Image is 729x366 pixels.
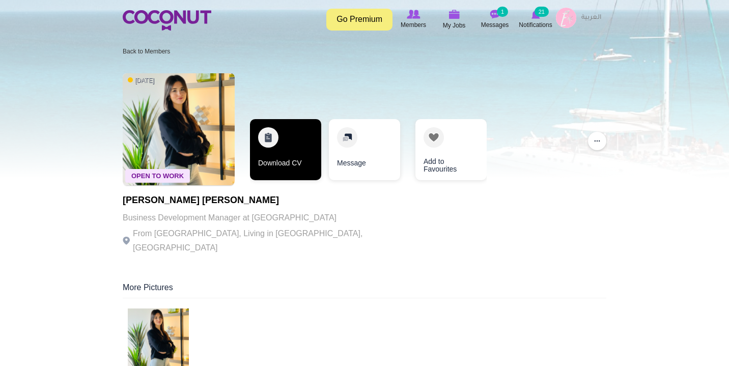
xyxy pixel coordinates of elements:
[434,8,474,32] a: My Jobs My Jobs
[497,7,508,17] small: 1
[401,20,426,30] span: Members
[490,10,500,19] img: Messages
[535,7,549,17] small: 21
[125,169,190,183] span: Open To Work
[250,119,321,180] a: Download CV
[326,9,392,31] a: Go Premium
[123,211,403,225] p: Business Development Manager at [GEOGRAPHIC_DATA]
[123,227,403,255] p: From [GEOGRAPHIC_DATA], Living in [GEOGRAPHIC_DATA], [GEOGRAPHIC_DATA]
[515,8,556,31] a: Notifications Notifications 21
[329,119,400,180] a: Message
[128,76,154,85] span: [DATE]
[123,195,403,206] h1: [PERSON_NAME] [PERSON_NAME]
[123,282,606,298] div: More Pictures
[408,119,479,185] div: 3 / 3
[448,10,460,19] img: My Jobs
[123,10,211,31] img: Home
[329,119,400,185] div: 2 / 3
[588,132,606,150] button: ...
[443,20,466,31] span: My Jobs
[123,48,170,55] a: Back to Members
[481,20,509,30] span: Messages
[474,8,515,31] a: Messages Messages 1
[576,8,606,28] a: العربية
[407,10,420,19] img: Browse Members
[250,119,321,185] div: 1 / 3
[531,10,540,19] img: Notifications
[519,20,552,30] span: Notifications
[393,8,434,31] a: Browse Members Members
[415,119,487,180] a: Add to Favourites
